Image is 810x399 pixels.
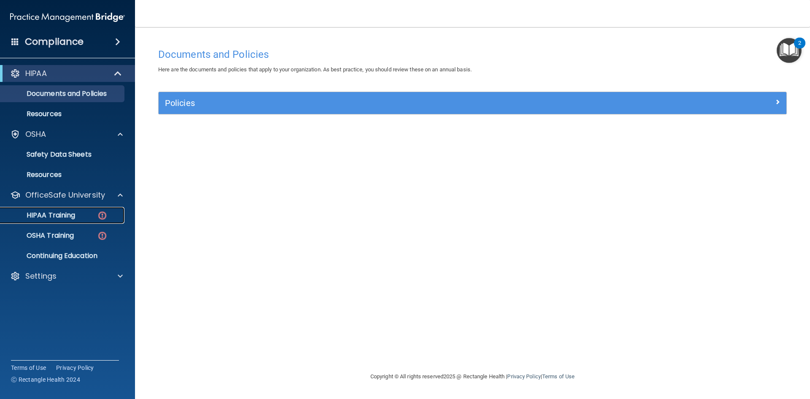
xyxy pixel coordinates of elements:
[5,231,74,240] p: OSHA Training
[542,373,575,380] a: Terms of Use
[10,190,123,200] a: OfficeSafe University
[5,150,121,159] p: Safety Data Sheets
[5,90,121,98] p: Documents and Policies
[25,129,46,139] p: OSHA
[158,66,472,73] span: Here are the documents and policies that apply to your organization. As best practice, you should...
[5,252,121,260] p: Continuing Education
[507,373,540,380] a: Privacy Policy
[165,98,623,108] h5: Policies
[5,110,121,118] p: Resources
[10,68,122,79] a: HIPAA
[25,68,47,79] p: HIPAA
[768,341,800,373] iframe: Drift Widget Chat Controller
[777,38,802,63] button: Open Resource Center, 2 new notifications
[56,364,94,372] a: Privacy Policy
[97,231,108,241] img: danger-circle.6113f641.png
[10,271,123,281] a: Settings
[11,364,46,372] a: Terms of Use
[5,171,121,179] p: Resources
[97,210,108,221] img: danger-circle.6113f641.png
[25,190,105,200] p: OfficeSafe University
[798,43,801,54] div: 2
[165,96,780,110] a: Policies
[10,129,123,139] a: OSHA
[158,49,787,60] h4: Documents and Policies
[10,9,125,26] img: PMB logo
[5,211,75,220] p: HIPAA Training
[25,271,57,281] p: Settings
[319,363,626,390] div: Copyright © All rights reserved 2025 @ Rectangle Health | |
[11,375,80,384] span: Ⓒ Rectangle Health 2024
[25,36,84,48] h4: Compliance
